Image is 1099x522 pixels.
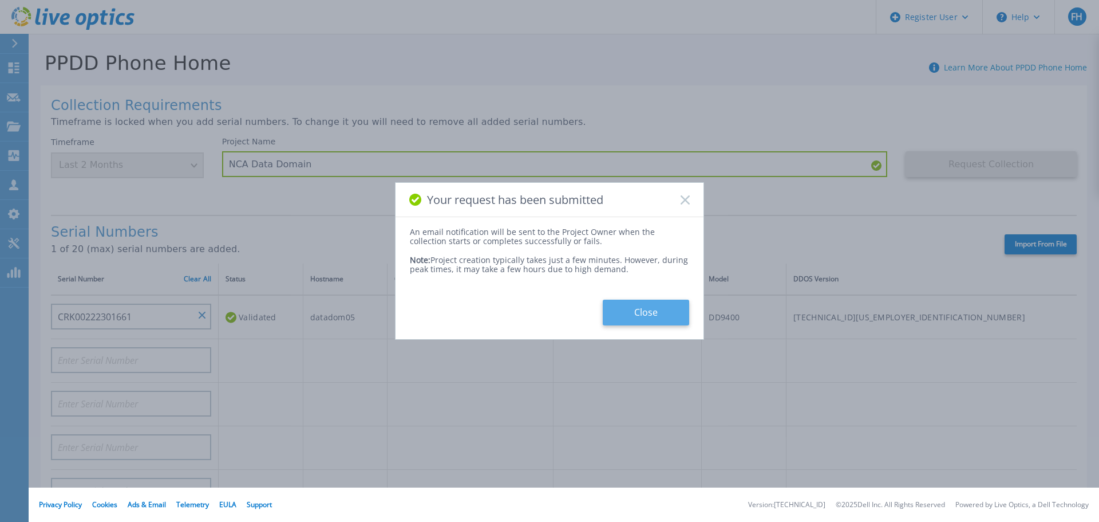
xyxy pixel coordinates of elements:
a: Ads & Email [128,500,166,509]
div: Project creation typically takes just a few minutes. However, during peak times, it may take a fe... [410,246,689,274]
a: Privacy Policy [39,500,82,509]
a: Cookies [92,500,117,509]
li: Version: [TECHNICAL_ID] [748,501,825,509]
li: © 2025 Dell Inc. All Rights Reserved [836,501,945,509]
a: EULA [219,500,236,509]
a: Telemetry [176,500,209,509]
div: An email notification will be sent to the Project Owner when the collection starts or completes s... [410,227,689,246]
button: Close [603,300,689,325]
span: Your request has been submitted [427,193,603,206]
li: Powered by Live Optics, a Dell Technology [955,501,1089,509]
a: Support [247,500,272,509]
span: Note: [410,254,430,265]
